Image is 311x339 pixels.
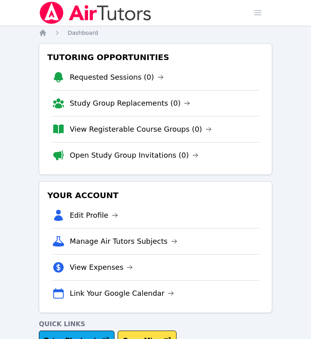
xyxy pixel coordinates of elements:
h3: Your Account [46,188,265,203]
a: Study Group Replacements (0) [70,98,190,109]
h4: Quick Links [39,319,272,329]
a: Open Study Group Invitations (0) [70,150,199,161]
h3: Tutoring Opportunities [46,50,265,64]
a: Link Your Google Calendar [70,288,174,299]
a: Manage Air Tutors Subjects [70,236,177,247]
a: Dashboard [68,29,98,37]
span: Dashboard [68,30,98,36]
a: Requested Sessions (0) [70,72,164,83]
nav: Breadcrumb [39,29,272,37]
img: Air Tutors [39,2,152,24]
a: View Expenses [70,262,133,273]
a: Edit Profile [70,210,118,221]
a: View Registerable Course Groups (0) [70,124,212,135]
